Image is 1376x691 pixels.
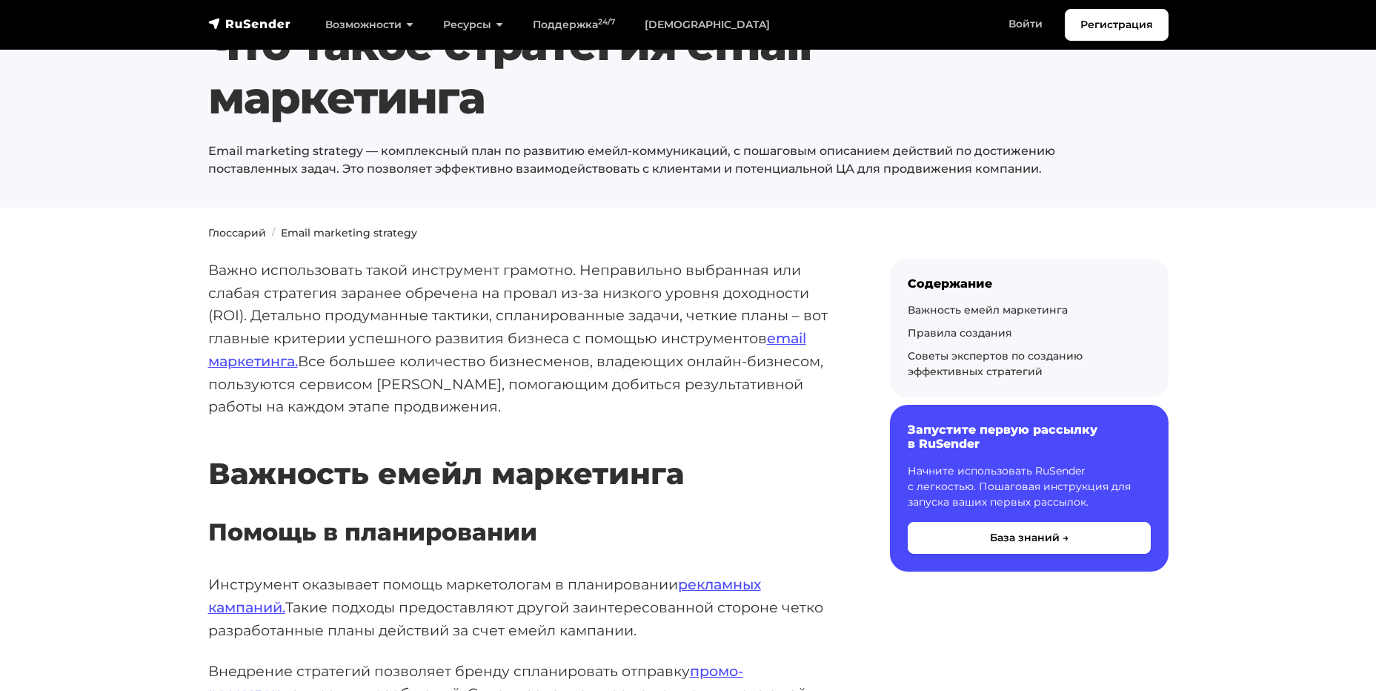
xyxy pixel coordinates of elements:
h6: Запустите первую рассылку в RuSender [908,423,1151,451]
p: Важно использовать такой инструмент грамотно. Неправильно выбранная или слабая стратегия заранее ... [208,259,842,418]
a: Регистрация [1065,9,1169,41]
a: Поддержка24/7 [518,10,630,40]
a: Запустите первую рассылку в RuSender Начните использовать RuSender с легкостью. Пошаговая инструк... [890,405,1169,571]
a: Правила создания [908,326,1012,340]
a: [DEMOGRAPHIC_DATA] [630,10,785,40]
a: Возможности [310,10,428,40]
nav: breadcrumb [199,225,1177,241]
a: Важность емейл маркетинга [908,303,1068,317]
a: Советы экспертов по созданию эффективных стратегий [908,349,1083,378]
p: Инструмент оказывает помощь маркетологам в планировании Такие подходы предоставляют другой заинте... [208,573,842,641]
h1: Что такое стратегия email маркетинга [208,18,1087,125]
h3: Помощь в планировании [208,518,842,546]
a: email маркетинга. [208,329,806,370]
img: RuSender [208,16,291,31]
p: Начните использовать RuSender с легкостью. Пошаговая инструкция для запуска ваших первых рассылок. [908,463,1151,510]
a: рекламных кампаний. [208,575,761,616]
button: База знаний → [908,522,1151,554]
div: Содержание [908,277,1151,291]
a: Ресурсы [428,10,518,40]
a: Глоссарий [208,226,266,239]
a: Войти [994,9,1057,39]
sup: 24/7 [598,17,615,27]
li: Email marketing strategy [266,225,417,241]
p: Email marketing strategy — комплексный план по развитию емейл-коммуникаций, с пошаговым описанием... [208,142,1087,178]
h2: Важность емейл маркетинга [208,412,842,492]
